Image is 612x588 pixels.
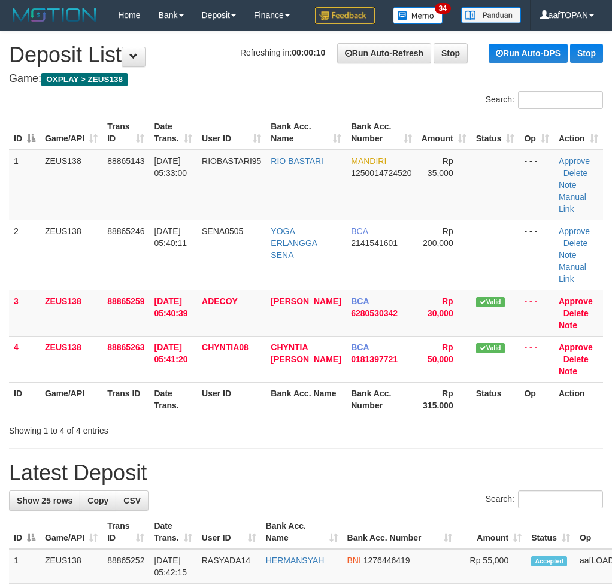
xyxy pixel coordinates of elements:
[149,549,196,584] td: [DATE] 05:42:15
[518,91,603,109] input: Search:
[346,116,416,150] th: Bank Acc. Number: activate to sort column ascending
[80,490,116,511] a: Copy
[559,366,577,376] a: Note
[519,382,553,416] th: Op
[40,290,102,336] td: ZEUS138
[486,91,603,109] label: Search:
[40,220,102,290] td: ZEUS138
[428,343,453,364] span: Rp 50,000
[292,48,325,57] strong: 00:00:10
[266,116,346,150] th: Bank Acc. Name: activate to sort column ascending
[202,226,243,236] span: SENA0505
[240,48,325,57] span: Refreshing in:
[102,549,149,584] td: 88865252
[471,116,520,150] th: Status: activate to sort column ascending
[9,490,80,511] a: Show 25 rows
[102,116,149,150] th: Trans ID: activate to sort column ascending
[351,156,386,166] span: MANDIRI
[457,549,526,584] td: Rp 55,000
[107,343,144,352] span: 88865263
[197,549,261,584] td: RASYADA14
[154,226,187,248] span: [DATE] 05:40:11
[476,297,505,307] span: Valid transaction
[107,226,144,236] span: 88865246
[87,496,108,505] span: Copy
[559,320,577,330] a: Note
[351,308,398,318] span: Copy 6280530342 to clipboard
[351,168,411,178] span: Copy 1250014724520 to clipboard
[149,382,197,416] th: Date Trans.
[154,156,187,178] span: [DATE] 05:33:00
[563,238,587,248] a: Delete
[202,156,261,166] span: RIOBASTARI95
[40,549,102,584] td: ZEUS138
[107,156,144,166] span: 88865143
[9,6,100,24] img: MOTION_logo.png
[154,343,187,364] span: [DATE] 05:41:20
[9,420,246,437] div: Showing 1 to 4 of 4 entries
[102,515,149,549] th: Trans ID: activate to sort column ascending
[519,116,553,150] th: Op: activate to sort column ascending
[351,226,368,236] span: BCA
[435,3,451,14] span: 34
[486,490,603,508] label: Search:
[519,290,553,336] td: - - -
[559,192,586,214] a: Manual Link
[9,220,40,290] td: 2
[476,343,505,353] span: Valid transaction
[351,354,398,364] span: Copy 0181397721 to clipboard
[266,556,325,565] a: HERMANSYAH
[563,168,587,178] a: Delete
[351,343,369,352] span: BCA
[519,336,553,382] td: - - -
[315,7,375,24] img: Feedback.jpg
[271,296,341,306] a: [PERSON_NAME]
[9,43,603,67] h1: Deposit List
[40,515,102,549] th: Game/API: activate to sort column ascending
[149,515,196,549] th: Date Trans.: activate to sort column ascending
[428,156,453,178] span: Rp 35,000
[266,382,346,416] th: Bank Acc. Name
[9,290,40,336] td: 3
[363,556,410,565] span: Copy 1276446419 to clipboard
[107,296,144,306] span: 88865259
[116,490,149,511] a: CSV
[271,156,323,166] a: RIO BASTARI
[9,515,40,549] th: ID: activate to sort column descending
[461,7,521,23] img: panduan.png
[197,116,266,150] th: User ID: activate to sort column ascending
[559,180,577,190] a: Note
[9,150,40,220] td: 1
[519,150,553,220] td: - - -
[554,116,603,150] th: Action: activate to sort column ascending
[343,515,458,549] th: Bank Acc. Number: activate to sort column ascending
[559,343,593,352] a: Approve
[417,382,471,416] th: Rp 315.000
[471,382,520,416] th: Status
[271,343,341,364] a: CHYNTIA [PERSON_NAME]
[563,308,589,318] a: Delete
[457,515,526,549] th: Amount: activate to sort column ascending
[123,496,141,505] span: CSV
[337,43,431,63] a: Run Auto-Refresh
[102,382,149,416] th: Trans ID
[40,116,102,150] th: Game/API: activate to sort column ascending
[393,7,443,24] img: Button%20Memo.svg
[40,336,102,382] td: ZEUS138
[563,354,589,364] a: Delete
[197,515,261,549] th: User ID: activate to sort column ascending
[346,382,416,416] th: Bank Acc. Number
[559,226,590,236] a: Approve
[417,116,471,150] th: Amount: activate to sort column ascending
[261,515,343,549] th: Bank Acc. Name: activate to sort column ascending
[202,296,238,306] span: ADECOY
[434,43,468,63] a: Stop
[271,226,317,260] a: YOGA ERLANGGA SENA
[9,336,40,382] td: 4
[489,44,568,63] a: Run Auto-DPS
[9,116,40,150] th: ID: activate to sort column descending
[202,343,249,352] span: CHYNTIA08
[9,73,603,85] h4: Game:
[423,226,453,248] span: Rp 200,000
[526,515,575,549] th: Status: activate to sort column ascending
